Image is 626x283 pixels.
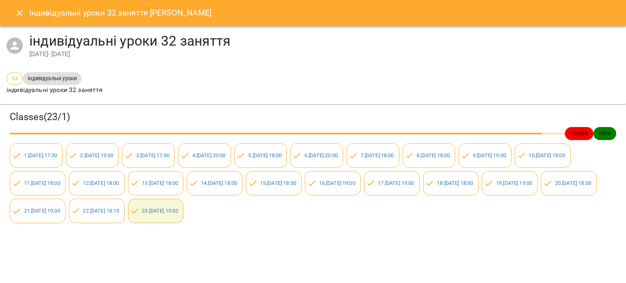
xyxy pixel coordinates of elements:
div: [DATE] - [DATE] [29,49,619,59]
button: Close [10,3,29,23]
a: 5.[DATE] 18:00 [248,152,282,158]
a: 11.[DATE] 18:00 [24,180,60,186]
a: 4.[DATE] 20:00 [192,152,226,158]
a: 3.[DATE] 17:00 [136,152,170,158]
h6: індивідуальні уроки 32 заняття [PERSON_NAME] [29,7,212,19]
a: 14.[DATE] 18:00 [201,180,237,186]
a: 16.[DATE] 19:00 [319,180,355,186]
a: 22.[DATE] 18:15 [83,208,119,214]
span: індивідуальні уроки [23,75,82,82]
span: 10350 ₴ [565,129,593,137]
a: 12.[DATE] 18:00 [83,180,119,186]
span: 450 ₴ [593,129,616,137]
a: 13.[DATE] 18:00 [142,180,178,186]
h3: Classes ( 23 / 1 ) [10,111,616,123]
a: 8.[DATE] 18:00 [417,152,450,158]
a: 15.[DATE] 18:00 [260,180,296,186]
a: 20.[DATE] 18:00 [555,180,591,186]
a: 6.[DATE] 20:00 [304,152,338,158]
p: індивідуальні уроки 32 заняття [7,85,103,95]
a: 10.[DATE] 18:00 [529,152,565,158]
a: 7.[DATE] 18:00 [361,152,394,158]
span: 24 [7,75,22,82]
a: 19.[DATE] 19:00 [496,180,532,186]
h4: індивідуальні уроки 32 заняття [29,33,619,49]
a: 9.[DATE] 19:00 [473,152,506,158]
a: 21.[DATE] 19:00 [24,208,60,214]
a: 18.[DATE] 18:00 [437,180,473,186]
a: 17.[DATE] 19:00 [378,180,414,186]
a: 1.[DATE] 17:30 [24,152,57,158]
a: 23.[DATE] 19:02 [142,208,178,214]
a: 2.[DATE] 19:00 [80,152,113,158]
